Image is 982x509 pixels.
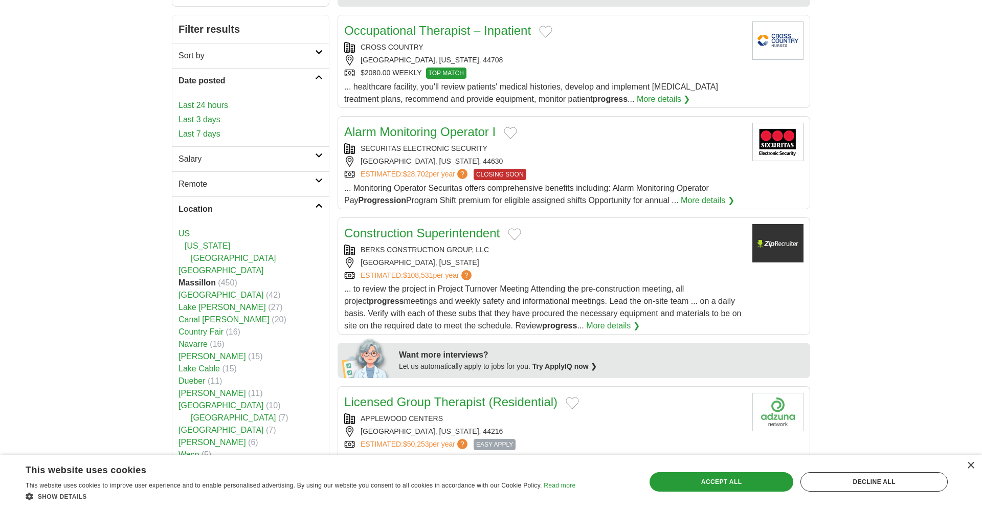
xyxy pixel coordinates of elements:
strong: progress [467,454,502,462]
span: $108,531 [403,271,433,279]
strong: progress [542,321,577,330]
a: [GEOGRAPHIC_DATA] [191,254,276,262]
a: Location [172,196,329,222]
div: [GEOGRAPHIC_DATA], [US_STATE], 44630 [344,156,744,167]
span: (11) [208,377,222,385]
span: EASY APPLY [474,439,516,450]
a: [GEOGRAPHIC_DATA] [191,413,276,422]
a: SECURITAS ELECTRONIC SECURITY [361,144,487,152]
a: Alarm Monitoring Operator I [344,125,496,139]
h2: Location [178,203,315,215]
a: ESTIMATED:$50,253per year? [361,439,470,450]
a: More details ❯ [681,194,734,207]
a: Last 24 hours [178,99,323,112]
span: (5) [202,450,212,459]
strong: Massillon [178,278,216,287]
a: Waco [178,450,199,459]
span: (15) [222,364,236,373]
span: ? [457,169,467,179]
span: ? [457,439,467,449]
div: $2080.00 WEEKLY [344,68,744,79]
a: Occupational Therapist – Inpatient [344,24,531,37]
span: ... healthcare facility, you'll review patients' medical histories, develop and implement [MEDICA... [344,82,718,103]
span: CLOSING SOON [474,169,526,180]
span: (16) [210,340,224,348]
span: ... Monitoring Operator Securitas offers comprehensive benefits including: Alarm Monitoring Opera... [344,184,709,205]
span: (7) [278,413,288,422]
a: Salary [172,146,329,171]
img: apply-iq-scientist.png [342,337,391,378]
span: (20) [272,315,286,324]
a: [GEOGRAPHIC_DATA] [178,401,264,410]
strong: Progression [359,196,406,205]
span: (42) [266,291,280,299]
span: $28,702 [403,170,429,178]
div: [GEOGRAPHIC_DATA], [US_STATE] [344,257,744,268]
span: $50,253 [403,440,429,448]
span: ... Services. Responsible for daily/ notes for therapeutic service hours delivered, as shared wit... [344,454,742,475]
a: ESTIMATED:$28,702per year? [361,169,470,180]
a: Remote [172,171,329,196]
button: Add to favorite jobs [539,26,552,38]
span: TOP MATCH [426,68,466,79]
a: [US_STATE] [185,241,230,250]
span: (16) [226,327,240,336]
a: Dueber [178,377,205,385]
button: Add to favorite jobs [566,397,579,409]
div: Want more interviews? [399,349,804,361]
a: Last 7 days [178,128,323,140]
span: (27) [268,303,282,312]
span: (11) [248,389,262,397]
span: (15) [248,352,262,361]
a: Licensed Group Therapist (Residential) [344,395,557,409]
a: CROSS COUNTRY [361,43,423,51]
a: Construction Superintendent [344,226,500,240]
h2: Date posted [178,75,315,87]
h2: Filter results [172,15,329,43]
div: Accept all [650,472,794,492]
a: Sort by [172,43,329,68]
button: Add to favorite jobs [504,127,517,139]
div: This website uses cookies [26,461,550,476]
span: (450) [218,278,237,287]
strong: progress [593,95,628,103]
a: ESTIMATED:$108,531per year? [361,270,474,281]
a: Lake [PERSON_NAME] [178,303,266,312]
img: Company logo [752,224,804,262]
span: Show details [38,493,87,500]
img: Cross Country Nurses logo [752,21,804,60]
a: [GEOGRAPHIC_DATA] [178,291,264,299]
span: (10) [266,401,280,410]
button: Add to favorite jobs [508,228,521,240]
a: [PERSON_NAME] [178,389,246,397]
a: [GEOGRAPHIC_DATA] [178,426,264,434]
a: Try ApplyIQ now ❯ [532,362,597,370]
img: Securitas Electronic Security logo [752,123,804,161]
a: [PERSON_NAME] [178,438,246,447]
img: Company logo [752,393,804,431]
a: Navarre [178,340,208,348]
a: [GEOGRAPHIC_DATA] [178,266,264,275]
span: This website uses cookies to improve user experience and to enable personalised advertising. By u... [26,482,542,489]
span: (7) [266,426,276,434]
a: Last 3 days [178,114,323,126]
div: BERKS CONSTRUCTION GROUP, LLC [344,245,744,255]
a: Country Fair [178,327,224,336]
div: [GEOGRAPHIC_DATA], [US_STATE], 44216 [344,426,744,437]
h2: Sort by [178,50,315,62]
a: More details ❯ [637,93,690,105]
h2: Salary [178,153,315,165]
h2: Remote [178,178,315,190]
div: Let us automatically apply to jobs for you. [399,361,804,372]
div: [GEOGRAPHIC_DATA], [US_STATE], 44708 [344,55,744,65]
a: Read more, opens a new window [544,482,575,489]
div: APPLEWOOD CENTERS [344,413,744,424]
a: Date posted [172,68,329,93]
span: ? [461,270,472,280]
a: [PERSON_NAME] [178,352,246,361]
span: ... to review the project in Project Turnover Meeting Attending the pre-construction meeting, all... [344,284,741,330]
a: Canal [PERSON_NAME] [178,315,270,324]
div: Close [967,462,974,470]
div: Show details [26,491,575,501]
a: US [178,229,190,238]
